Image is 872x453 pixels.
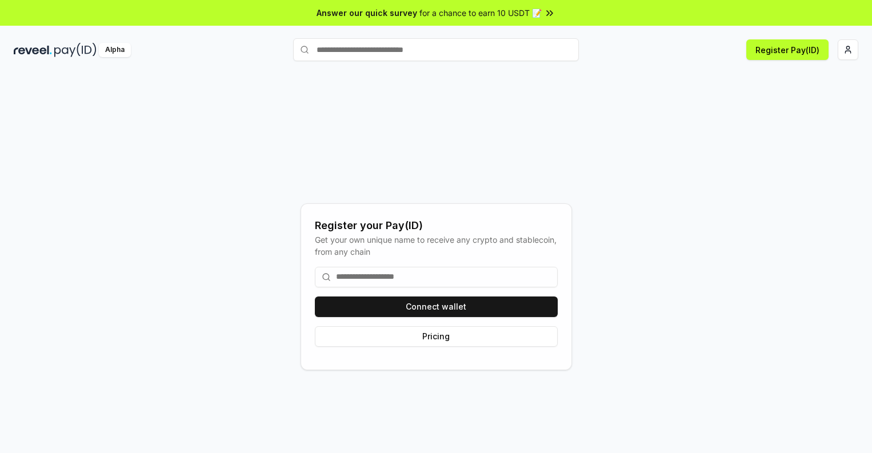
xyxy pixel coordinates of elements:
div: Get your own unique name to receive any crypto and stablecoin, from any chain [315,234,558,258]
div: Register your Pay(ID) [315,218,558,234]
span: Answer our quick survey [317,7,417,19]
img: reveel_dark [14,43,52,57]
button: Connect wallet [315,296,558,317]
div: Alpha [99,43,131,57]
button: Pricing [315,326,558,347]
button: Register Pay(ID) [746,39,829,60]
span: for a chance to earn 10 USDT 📝 [419,7,542,19]
img: pay_id [54,43,97,57]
